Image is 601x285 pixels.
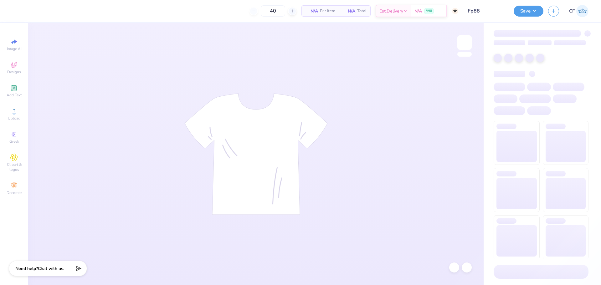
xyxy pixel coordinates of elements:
img: Cholo Fernandez [576,5,588,17]
span: Clipart & logos [3,162,25,172]
a: CF [569,5,588,17]
span: N/A [414,8,422,14]
span: Upload [8,116,20,121]
span: Chat with us. [38,266,64,272]
span: Add Text [7,93,22,98]
span: Est. Delivery [379,8,403,14]
span: Total [357,8,367,14]
img: tee-skeleton.svg [184,93,328,215]
button: Save [514,6,543,17]
span: Greek [9,139,19,144]
span: N/A [306,8,318,14]
span: Designs [7,69,21,74]
span: Image AI [7,46,22,51]
input: Untitled Design [463,5,509,17]
span: FREE [426,9,432,13]
span: Decorate [7,190,22,195]
input: – – [261,5,285,17]
span: N/A [343,8,355,14]
span: Per Item [320,8,335,14]
span: CF [569,8,575,15]
strong: Need help? [15,266,38,272]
